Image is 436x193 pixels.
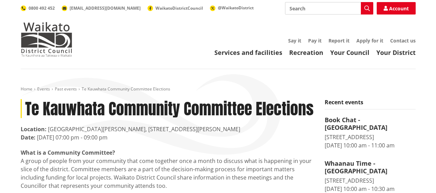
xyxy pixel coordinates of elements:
a: Your District [376,48,416,57]
strong: What is a Community Committee? [21,149,115,156]
h5: Recent events [325,99,416,109]
time: [DATE] 10:00 am - 11:00 am [325,142,395,149]
nav: breadcrumb [21,86,416,92]
p: A group of people from your community that come together once a month to discuss what is happenin... [21,148,314,190]
a: WaikatoDistrictCouncil [148,5,203,11]
h4: Book Chat - [GEOGRAPHIC_DATA] [325,116,416,131]
a: Your Council [330,48,369,57]
span: 0800 492 452 [29,5,55,11]
span: [EMAIL_ADDRESS][DOMAIN_NAME] [70,5,141,11]
span: @WaikatoDistrict [218,5,254,11]
time: [DATE] 07:00 pm - 09:00 pm [37,134,108,141]
a: Whaanau Time - [GEOGRAPHIC_DATA] [STREET_ADDRESS] [DATE] 10:00 am - 10:30 am [325,160,416,193]
a: Book Chat - [GEOGRAPHIC_DATA] [STREET_ADDRESS] [DATE] 10:00 am - 11:00 am [325,116,416,149]
div: [STREET_ADDRESS] [325,133,416,141]
div: [STREET_ADDRESS] [325,176,416,185]
a: Past events [55,86,77,92]
a: Account [377,2,416,15]
a: Pay it [308,37,322,44]
h1: Te Kauwhata Community Committee Elections [21,99,314,118]
a: 0800 492 452 [21,5,55,11]
a: Recreation [289,48,323,57]
span: WaikatoDistrictCouncil [155,5,203,11]
a: Contact us [390,37,416,44]
a: Home [21,86,32,92]
a: Services and facilities [214,48,282,57]
strong: Date: [21,134,36,141]
img: Waikato District Council - Te Kaunihera aa Takiwaa o Waikato [21,22,72,57]
a: Apply for it [356,37,383,44]
a: Events [37,86,50,92]
strong: Location: [21,125,47,133]
h4: Whaanau Time - [GEOGRAPHIC_DATA] [325,160,416,175]
input: Search input [285,2,373,15]
a: [EMAIL_ADDRESS][DOMAIN_NAME] [62,5,141,11]
span: Te Kauwhata Community Committee Elections [82,86,170,92]
a: Report it [328,37,349,44]
a: @WaikatoDistrict [210,5,254,11]
a: Say it [288,37,301,44]
time: [DATE] 10:00 am - 10:30 am [325,185,395,193]
span: [GEOGRAPHIC_DATA][PERSON_NAME], [STREET_ADDRESS][PERSON_NAME] [48,125,240,133]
